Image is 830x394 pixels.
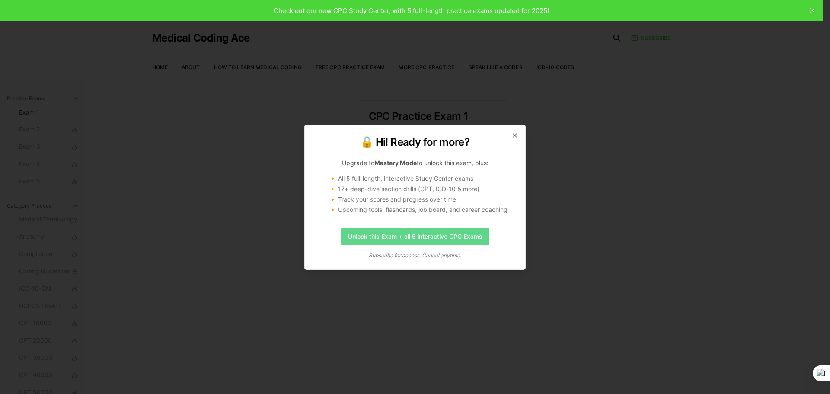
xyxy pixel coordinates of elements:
[329,185,515,193] li: 🔸 17+ deep-dive section drills (CPT, ICD-10 & more)
[315,135,515,149] h2: 🔓 Hi! Ready for more?
[369,252,461,259] i: Subscribe for access. Cancel anytime.
[341,228,489,245] a: Unlock this Exam + all 5 interactive CPC Exams
[374,159,417,167] strong: Mastery Mode
[329,174,515,183] li: 🔸 All 5 full-length, interactive Study Center exams
[329,195,515,204] li: 🔸 Track your scores and progress over time
[329,205,515,214] li: 🔸 Upcoming tools: flashcards, job board, and career coaching
[315,159,515,167] p: Upgrade to to unlock this exam, plus:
